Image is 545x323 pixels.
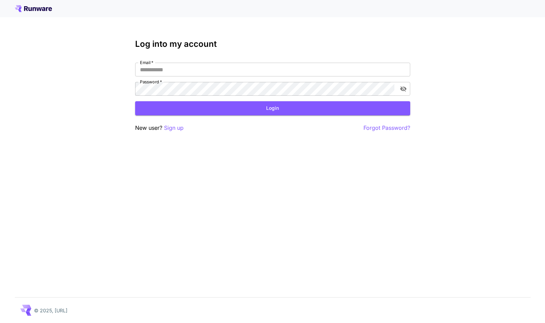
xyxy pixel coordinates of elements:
[135,39,410,49] h3: Log into my account
[140,60,153,65] label: Email
[140,79,162,85] label: Password
[34,307,67,314] p: © 2025, [URL]
[164,124,184,132] button: Sign up
[135,101,410,115] button: Login
[135,124,184,132] p: New user?
[397,83,410,95] button: toggle password visibility
[363,124,410,132] button: Forgot Password?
